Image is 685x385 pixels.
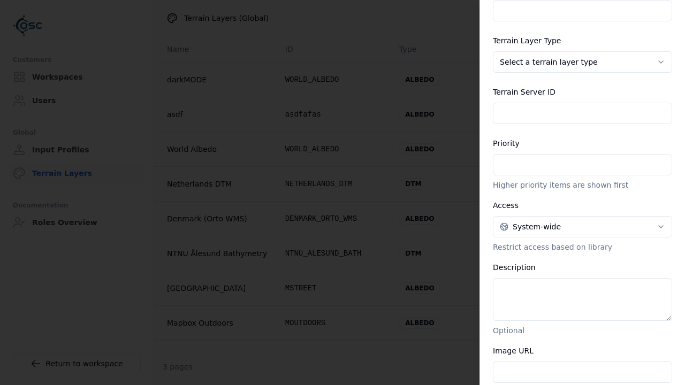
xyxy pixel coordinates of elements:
[493,242,672,252] p: Restrict access based on library
[493,180,672,190] p: Higher priority items are shown first
[493,36,561,45] label: Terrain Layer Type
[493,201,519,210] label: Access
[493,346,534,355] label: Image URL
[493,263,536,272] label: Description
[493,88,555,96] label: Terrain Server ID
[493,139,520,148] label: Priority
[493,325,672,336] p: Optional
